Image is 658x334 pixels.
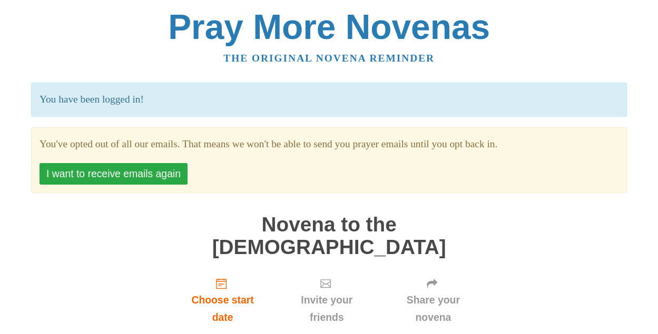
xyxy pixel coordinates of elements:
[390,291,477,326] span: Share your novena
[171,269,274,331] a: Choose start date
[171,214,487,258] h1: Novena to the [DEMOGRAPHIC_DATA]
[274,269,379,331] div: Click "Next" to confirm your start date first.
[284,291,368,326] span: Invite your friends
[31,83,627,117] p: You have been logged in!
[40,163,188,185] button: I want to receive emails again
[40,136,618,153] section: You've opted out of all our emails. That means we won't be able to send you prayer emails until y...
[182,291,264,326] span: Choose start date
[223,53,435,64] a: The original novena reminder
[379,269,487,331] div: Click "Next" to confirm your start date first.
[168,7,490,46] a: Pray More Novenas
